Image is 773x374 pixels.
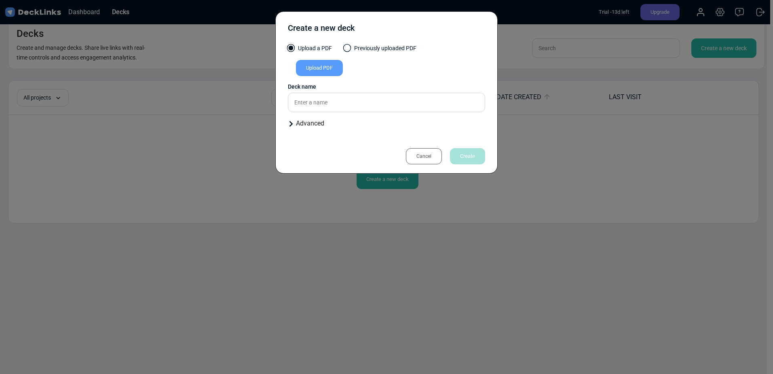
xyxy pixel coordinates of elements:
[406,148,442,164] div: Cancel
[288,93,485,112] input: Enter a name
[288,119,485,128] div: Advanced
[296,60,343,76] div: Upload PDF
[288,44,332,57] label: Upload a PDF
[288,22,355,38] div: Create a new deck
[288,83,485,91] div: Deck name
[344,44,416,57] label: Previously uploaded PDF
